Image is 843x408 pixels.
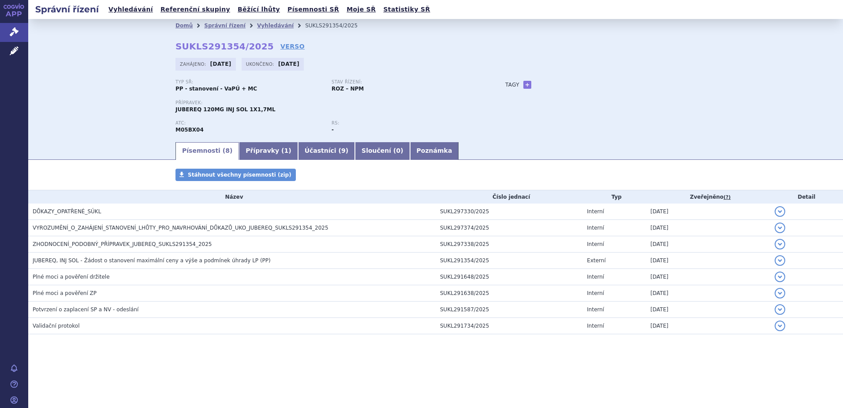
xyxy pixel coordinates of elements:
button: detail [775,288,785,298]
span: Interní [587,225,604,231]
span: Ukončeno: [246,60,276,68]
span: 9 [341,147,346,154]
a: Vyhledávání [257,23,294,29]
span: Potvrzení o zaplacení SP a NV - odeslání [33,306,138,313]
a: Vyhledávání [106,4,156,15]
span: Stáhnout všechny písemnosti (zip) [188,172,291,178]
td: [DATE] [646,302,770,318]
td: SUKL291354/2025 [436,253,582,269]
strong: - [332,127,334,133]
button: detail [775,239,785,249]
td: [DATE] [646,269,770,285]
a: Písemnosti SŘ [285,4,342,15]
span: JUBEREQ, INJ SOL - Žádost o stanovení maximální ceny a výše a podmínek úhrady LP (PP) [33,257,271,264]
button: detail [775,272,785,282]
td: [DATE] [646,318,770,334]
a: Domů [175,23,193,29]
span: Interní [587,306,604,313]
button: detail [775,255,785,266]
p: Stav řízení: [332,79,479,85]
td: SUKL297338/2025 [436,236,582,253]
span: 0 [396,147,400,154]
td: SUKL291587/2025 [436,302,582,318]
button: detail [775,321,785,331]
p: Typ SŘ: [175,79,323,85]
p: Přípravek: [175,100,488,106]
a: Přípravky (1) [239,142,298,160]
span: Interní [587,323,604,329]
td: SUKL291734/2025 [436,318,582,334]
strong: [DATE] [278,61,299,67]
a: VERSO [280,42,305,51]
abbr: (?) [724,194,731,200]
th: Typ [582,190,646,204]
strong: SUKLS291354/2025 [175,41,274,52]
span: Interní [587,208,604,215]
span: JUBEREQ 120MG INJ SOL 1X1,7ML [175,106,276,113]
th: Zveřejněno [646,190,770,204]
h3: Tagy [505,79,519,90]
td: [DATE] [646,204,770,220]
strong: DENOSUMAB [175,127,204,133]
td: SUKL297330/2025 [436,204,582,220]
a: Účastníci (9) [298,142,355,160]
td: [DATE] [646,236,770,253]
span: 8 [225,147,230,154]
a: Stáhnout všechny písemnosti (zip) [175,169,296,181]
span: ZHODNOCENÍ_PODOBNÝ_PŘÍPRAVEK_JUBEREQ_SUKLS291354_2025 [33,241,212,247]
span: Plné moci a pověření držitele [33,274,110,280]
th: Detail [770,190,843,204]
strong: PP - stanovení - VaPÚ + MC [175,86,257,92]
a: Správní řízení [204,23,246,29]
a: + [523,81,531,89]
li: SUKLS291354/2025 [305,19,369,32]
span: Interní [587,274,604,280]
span: Interní [587,241,604,247]
a: Písemnosti (8) [175,142,239,160]
span: VYROZUMĚNÍ_O_ZAHÁJENÍ_STANOVENÍ_LHŮTY_PRO_NAVRHOVÁNÍ_DŮKAZŮ_UKO_JUBEREQ_SUKLS291354_2025 [33,225,328,231]
button: detail [775,223,785,233]
td: SUKL297374/2025 [436,220,582,236]
span: DŮKAZY_OPATŘENÉ_SÚKL [33,208,101,215]
span: Validační protokol [33,323,80,329]
td: [DATE] [646,220,770,236]
span: Externí [587,257,605,264]
h2: Správní řízení [28,3,106,15]
a: Běžící lhůty [235,4,283,15]
span: Zahájeno: [180,60,208,68]
a: Referenční skupiny [158,4,233,15]
strong: [DATE] [210,61,231,67]
td: [DATE] [646,285,770,302]
strong: ROZ – NPM [332,86,364,92]
span: 1 [284,147,289,154]
a: Sloučení (0) [355,142,410,160]
span: Plné moci a pověření ZP [33,290,97,296]
p: ATC: [175,121,323,126]
button: detail [775,304,785,315]
p: RS: [332,121,479,126]
td: SUKL291638/2025 [436,285,582,302]
th: Číslo jednací [436,190,582,204]
th: Název [28,190,436,204]
button: detail [775,206,785,217]
td: [DATE] [646,253,770,269]
a: Moje SŘ [344,4,378,15]
a: Poznámka [410,142,459,160]
span: Interní [587,290,604,296]
td: SUKL291648/2025 [436,269,582,285]
a: Statistiky SŘ [380,4,433,15]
